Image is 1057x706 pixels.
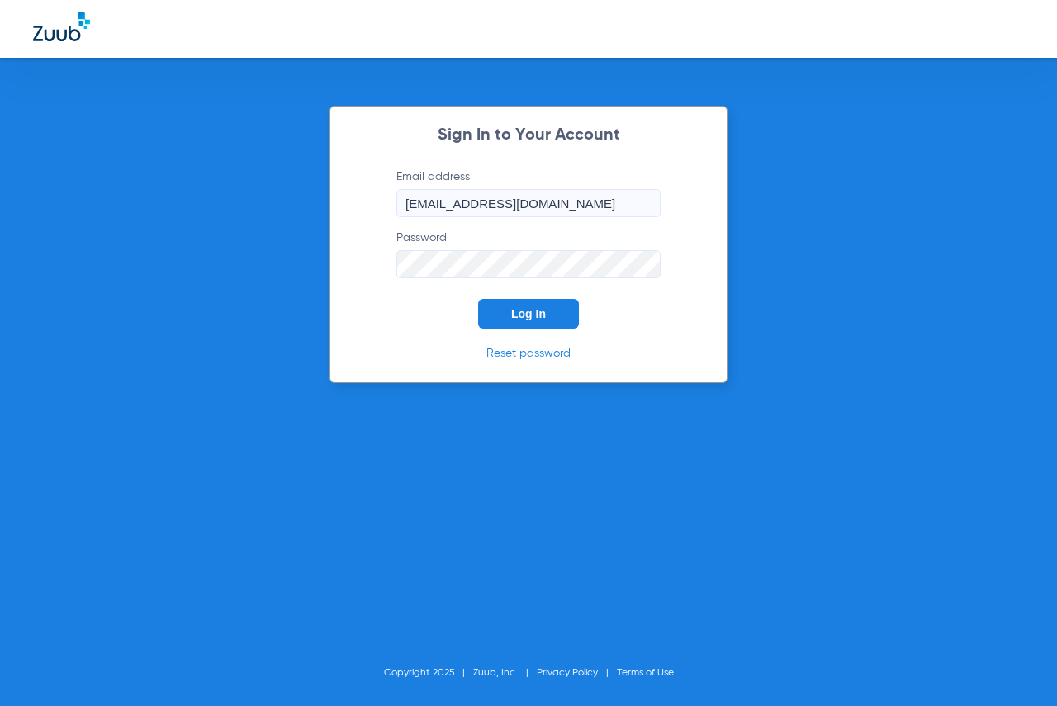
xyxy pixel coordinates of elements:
[384,665,473,681] li: Copyright 2025
[396,189,661,217] input: Email address
[617,668,674,678] a: Terms of Use
[473,665,537,681] li: Zuub, Inc.
[537,668,598,678] a: Privacy Policy
[486,348,571,359] a: Reset password
[396,230,661,278] label: Password
[511,307,546,320] span: Log In
[33,12,90,41] img: Zuub Logo
[478,299,579,329] button: Log In
[396,168,661,217] label: Email address
[396,250,661,278] input: Password
[372,127,685,144] h2: Sign In to Your Account
[974,627,1057,706] iframe: Chat Widget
